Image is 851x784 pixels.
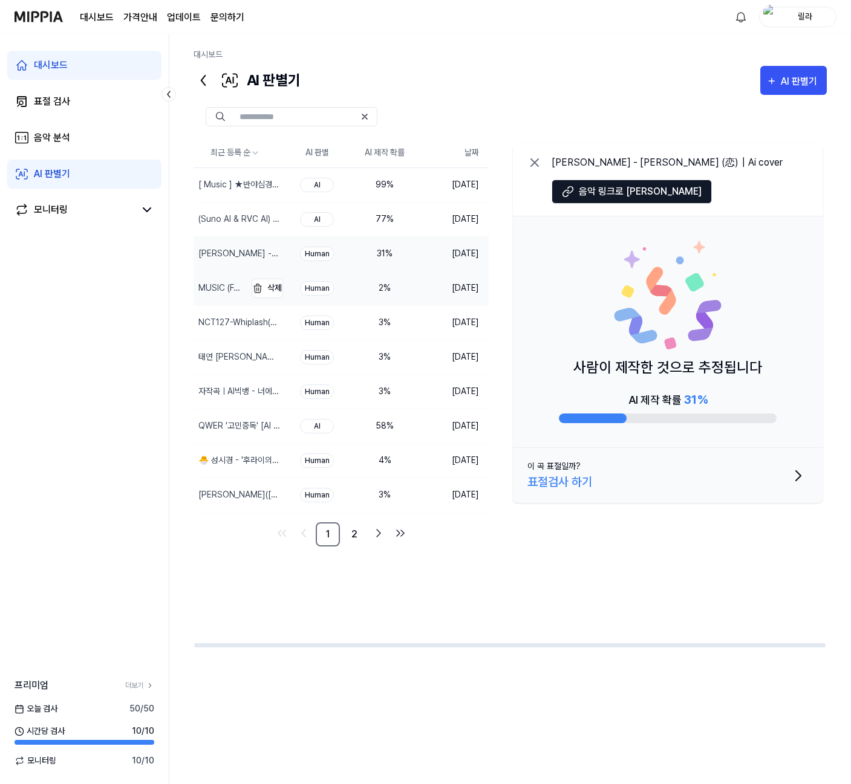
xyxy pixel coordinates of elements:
span: 시간당 검사 [15,725,65,737]
div: Human [300,247,334,261]
a: 표절 검사 [7,87,161,116]
div: AI [300,212,334,227]
span: 모니터링 [15,754,56,767]
div: Human [300,488,334,502]
a: 업데이트 [167,10,201,25]
span: 프리미엄 [15,678,48,693]
div: [ Music ] ★반야심경 (Heart [DEMOGRAPHIC_DATA], [DEMOGRAPHIC_DATA])★ by Gomdan #aim [198,178,281,191]
span: 10 / 10 [132,754,154,767]
div: Human [300,281,334,296]
a: 문의하기 [210,10,244,25]
div: 대시보드 [34,58,68,73]
div: AI 판별기 [34,167,70,181]
div: [PERSON_NAME] - [PERSON_NAME] (恋)┃Ai cover [198,247,281,260]
td: [DATE] [419,167,489,202]
div: AI [300,178,334,192]
td: [DATE] [419,478,489,512]
a: Go to next page [369,523,388,543]
div: 모니터링 [34,202,68,217]
div: 2 % [360,282,409,294]
div: [PERSON_NAME] - [PERSON_NAME] (恋)┃Ai cover [552,155,783,170]
div: 표절검사 하기 [527,473,592,491]
div: (Suno AI & RVC AI) 핑크자크 - 유화물감 ([PERSON_NAME], 아이유 AI Cover) [198,213,281,225]
div: 58 % [360,420,409,432]
div: QWER '고민중독' [AI cover By [DEMOGRAPHIC_DATA][PERSON_NAME] ] [198,420,281,432]
a: 2 [342,522,367,546]
a: 1 [316,522,340,546]
th: AI 제작 확률 [351,138,419,167]
img: 알림 [734,10,748,24]
div: Human [300,350,334,364]
a: 음악 분석 [7,123,161,152]
img: Search [216,112,225,121]
span: 10 / 10 [132,725,154,737]
button: 삭제 [252,279,283,298]
a: 대시보드 [80,10,114,25]
button: 가격안내 [123,10,157,25]
img: delete [250,281,265,296]
div: MUSIC (Feat. [PERSON_NAME]) (MUSIC (Feat. [PERSON_NAME])) [198,282,243,294]
td: [DATE] [419,236,489,271]
div: 표절 검사 [34,94,70,109]
div: AI 판별기 [781,74,821,89]
button: 이 곡 표절일까?표절검사 하기 [513,448,823,503]
img: Human [613,241,722,349]
span: 오늘 검사 [15,702,57,715]
img: profile [763,5,778,29]
a: Go to first page [272,523,292,543]
div: 99 % [360,178,409,191]
div: 3 % [360,316,409,329]
th: 날짜 [419,138,489,167]
div: AI 판별기 [194,66,301,95]
div: 자작곡ㅣAI빅뱅 - 너에게로 (To You) [198,385,281,398]
td: [DATE] [419,271,489,305]
div: 77 % [360,213,409,225]
div: 31 % [360,247,409,260]
div: Human [300,316,334,330]
td: [DATE] [419,374,489,409]
div: AI [300,419,334,433]
div: 🐣 성시경 - '후라이의꿈' (AKMU 악동뮤지션) AI cover 가사(Lyrics) [198,454,281,467]
span: 31 % [684,392,708,407]
div: 이 곡 표절일까? [527,460,581,473]
a: 음악 링크로 [PERSON_NAME] [552,189,712,200]
span: 음악 링크로 [PERSON_NAME] [579,184,702,199]
p: 사람이 제작한 것으로 추정됩니다 [573,357,762,378]
div: [PERSON_NAME]([PERSON_NAME]) - Magnetic (Cover) AI [198,488,281,501]
div: 3 % [360,351,409,363]
div: Human [300,384,334,399]
a: 더보기 [125,680,154,691]
th: AI 판별 [283,138,351,167]
a: 대시보드 [194,50,223,59]
a: AI 판별기 [7,160,161,189]
div: 4 % [360,454,409,467]
div: 3 % [360,385,409,398]
a: Go to last page [391,523,410,543]
td: [DATE] [419,409,489,443]
div: 음악 분석 [34,131,70,145]
td: [DATE] [419,202,489,236]
div: NCT127-Whiplash(원곡:aespa) #aicover [198,316,281,329]
a: Go to previous page [294,523,313,543]
a: 대시보드 [7,51,161,80]
div: 태연 [PERSON_NAME] '서쪽하늘 (The Western Sky ⧸ [PERSON_NAME])' ai cover [198,351,281,363]
div: AI 제작 확률 [628,390,708,409]
span: 50 / 50 [129,702,154,715]
div: 3 % [360,488,409,501]
td: [DATE] [419,340,489,374]
a: 모니터링 [15,202,135,217]
div: 릴라 [781,10,829,23]
button: AI 판별기 [760,66,827,95]
td: [DATE] [419,443,489,478]
button: 음악 링크로 [PERSON_NAME] [552,180,712,204]
button: profile릴라 [759,7,836,27]
div: Human [300,453,334,468]
td: [DATE] [419,305,489,340]
nav: pagination [194,522,489,546]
